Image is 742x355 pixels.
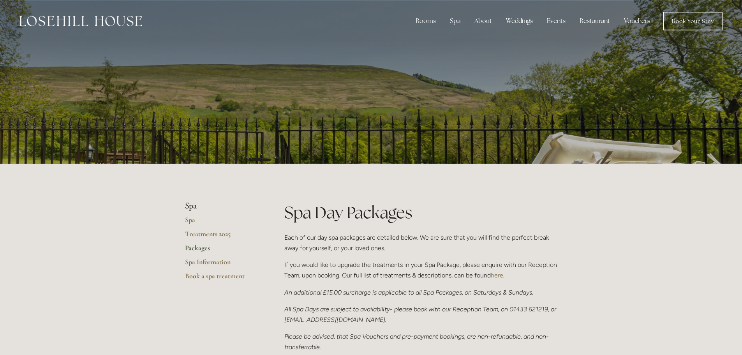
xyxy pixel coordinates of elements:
div: Restaurant [573,13,616,29]
em: Please be advised, that Spa Vouchers and pre-payment bookings, are non-refundable, and non-transf... [284,333,549,351]
li: Spa [185,201,259,211]
a: Packages [185,244,259,258]
div: Events [541,13,572,29]
em: All Spa Days are subject to availability- please book with our Reception Team, on 01433 621219, o... [284,306,558,323]
h1: Spa Day Packages [284,201,557,224]
div: About [468,13,498,29]
em: An additional £15.00 surcharge is applicable to all Spa Packages, on Saturdays & Sundays. [284,289,533,296]
div: Rooms [409,13,442,29]
a: here [491,272,503,279]
a: Spa [185,215,259,230]
div: Weddings [500,13,539,29]
a: Vouchers [618,13,656,29]
a: Book a spa treatment [185,272,259,286]
img: Losehill House [19,16,142,26]
p: If you would like to upgrade the treatments in your Spa Package, please enquire with our Receptio... [284,260,557,281]
a: Book Your Stay [663,12,723,30]
div: Spa [444,13,467,29]
p: Each of our day spa packages are detailed below. We are sure that you will find the perfect break... [284,232,557,253]
a: Spa Information [185,258,259,272]
a: Treatments 2025 [185,230,259,244]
